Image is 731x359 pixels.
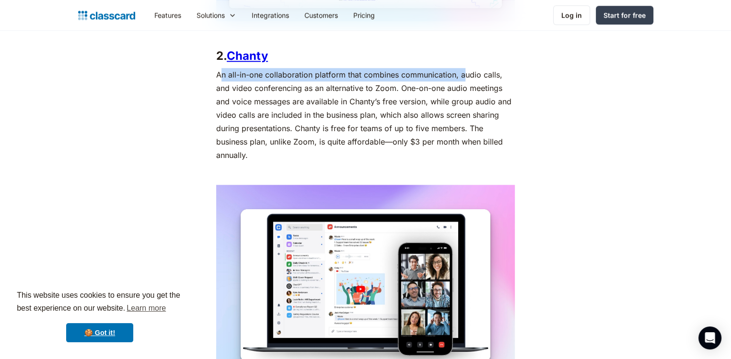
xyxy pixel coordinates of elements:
a: Integrations [244,4,297,26]
a: dismiss cookie message [66,323,133,342]
a: Chanty [227,49,268,63]
a: Log in [553,5,590,25]
a: learn more about cookies [125,301,167,315]
a: Pricing [346,4,383,26]
h3: 2. [216,49,515,63]
a: Customers [297,4,346,26]
span: This website uses cookies to ensure you get the best experience on our website. [17,290,183,315]
div: cookieconsent [8,280,192,351]
div: Start for free [603,10,646,20]
a: home [78,9,135,22]
div: Solutions [189,4,244,26]
div: Log in [561,10,582,20]
p: ‍ [216,26,515,39]
p: ‍ [216,167,515,180]
div: Open Intercom Messenger [698,326,721,349]
a: Start for free [596,6,653,24]
a: Features [147,4,189,26]
div: Solutions [197,10,225,20]
p: An all-in-one collaboration platform that combines communication, audio calls, and video conferen... [216,68,515,162]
